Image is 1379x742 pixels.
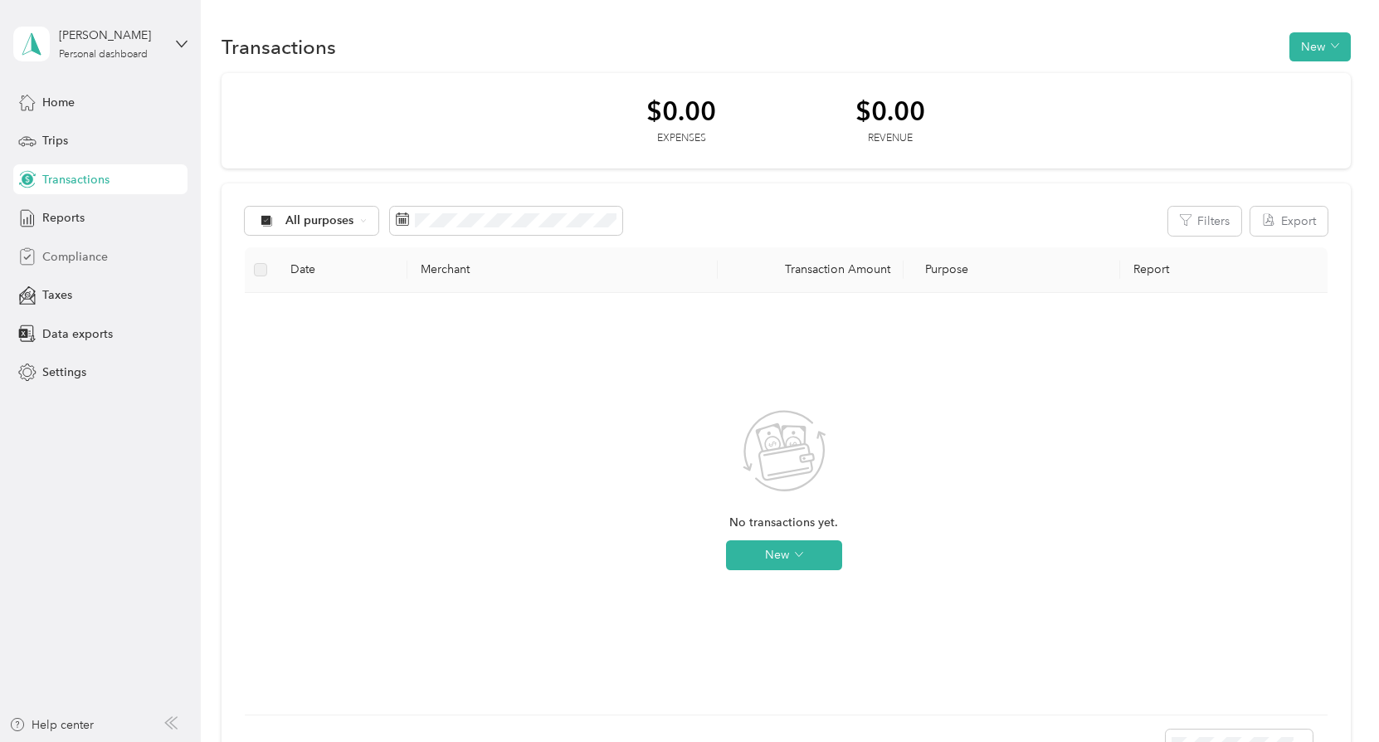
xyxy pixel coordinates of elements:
[1168,207,1241,236] button: Filters
[1120,247,1327,293] th: Report
[42,94,75,111] span: Home
[407,247,718,293] th: Merchant
[42,364,86,381] span: Settings
[855,131,925,146] div: Revenue
[726,540,842,570] button: New
[42,325,113,343] span: Data exports
[42,209,85,227] span: Reports
[1289,32,1351,61] button: New
[1286,649,1379,742] iframe: Everlance-gr Chat Button Frame
[729,514,838,532] span: No transactions yet.
[59,50,148,60] div: Personal dashboard
[222,38,336,56] h1: Transactions
[42,248,108,266] span: Compliance
[1250,207,1328,236] button: Export
[42,132,68,149] span: Trips
[917,262,969,276] span: Purpose
[42,171,110,188] span: Transactions
[9,716,94,734] button: Help center
[855,96,925,125] div: $0.00
[718,247,904,293] th: Transaction Amount
[59,27,163,44] div: [PERSON_NAME]
[285,215,354,227] span: All purposes
[277,247,407,293] th: Date
[42,286,72,304] span: Taxes
[646,96,716,125] div: $0.00
[646,131,716,146] div: Expenses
